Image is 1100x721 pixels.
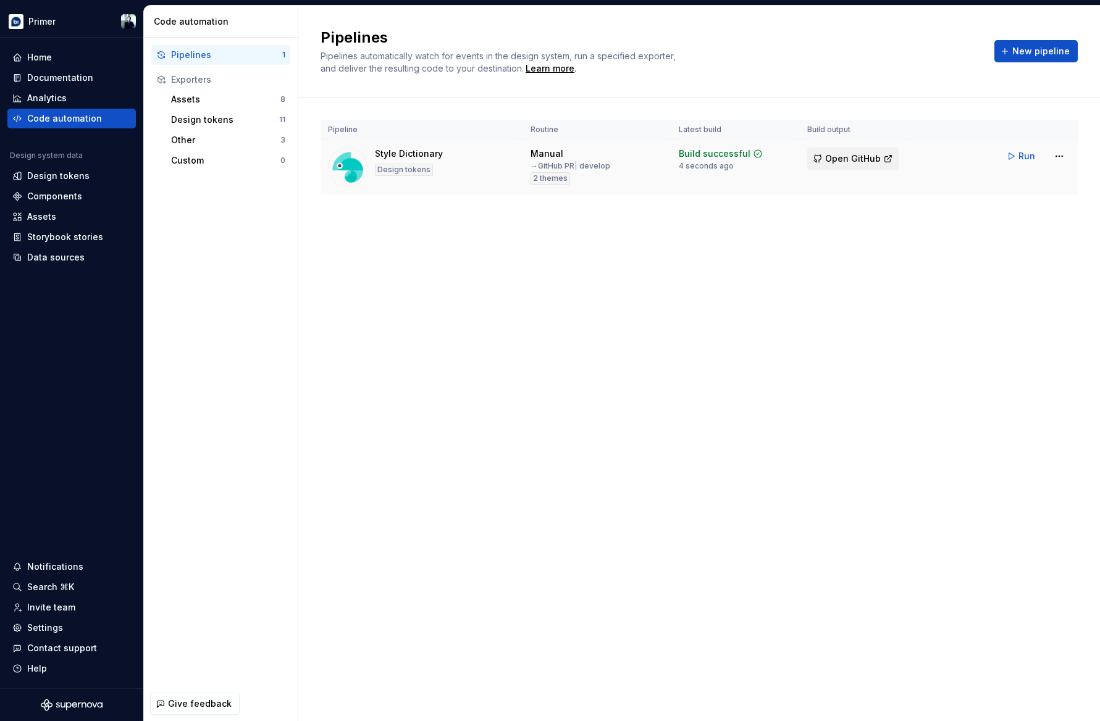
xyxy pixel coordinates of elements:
[280,94,285,104] div: 8
[166,130,290,150] button: Other3
[280,156,285,165] div: 0
[7,88,136,108] a: Analytics
[1012,45,1070,57] span: New pipeline
[7,557,136,577] button: Notifications
[7,659,136,678] button: Help
[526,62,574,75] a: Learn more
[27,622,63,634] div: Settings
[27,210,56,223] div: Assets
[531,148,563,160] div: Manual
[166,110,290,130] button: Design tokens11
[321,28,980,48] h2: Pipelines
[280,135,285,145] div: 3
[1001,145,1043,167] button: Run
[825,152,881,165] span: Open GitHub
[166,151,290,170] button: Custom0
[27,72,93,84] div: Documentation
[27,51,52,64] div: Home
[7,109,136,128] a: Code automation
[7,618,136,638] a: Settings
[679,161,734,171] div: 4 seconds ago
[7,638,136,658] button: Contact support
[282,50,285,60] div: 1
[171,73,285,86] div: Exporters
[279,115,285,125] div: 11
[171,93,280,106] div: Assets
[171,114,279,126] div: Design tokens
[27,642,97,654] div: Contact support
[9,14,23,29] img: d177ba8e-e3fd-4a4c-acd4-2f63079db987.png
[679,148,750,160] div: Build successful
[7,68,136,88] a: Documentation
[27,170,90,182] div: Design tokens
[994,40,1078,62] button: New pipeline
[27,601,75,614] div: Invite team
[27,190,82,202] div: Components
[10,151,83,160] div: Design system data
[671,120,800,140] th: Latest build
[807,148,899,170] button: Open GitHub
[375,148,443,160] div: Style Dictionary
[168,698,232,710] span: Give feedback
[574,161,577,170] span: |
[166,90,290,109] button: Assets8
[321,51,678,73] span: Pipelines automatically watch for events in the design system, run a specified exporter, and deli...
[27,112,102,125] div: Code automation
[154,15,293,28] div: Code automation
[523,120,671,140] th: Routine
[807,155,899,165] a: Open GitHub
[7,248,136,267] a: Data sources
[27,581,74,593] div: Search ⌘K
[171,134,280,146] div: Other
[28,15,56,28] div: Primer
[533,173,568,183] span: 2 themes
[7,186,136,206] a: Components
[321,120,523,140] th: Pipeline
[531,161,610,171] div: → GitHub PR develop
[7,207,136,227] a: Assets
[7,598,136,617] a: Invite team
[2,8,141,35] button: PrimerShane O'Neill
[171,49,282,61] div: Pipelines
[7,577,136,597] button: Search ⌘K
[27,662,47,675] div: Help
[1018,150,1035,162] span: Run
[151,45,290,65] button: Pipelines1
[27,231,103,243] div: Storybook stories
[7,48,136,67] a: Home
[27,561,83,573] div: Notifications
[800,120,909,140] th: Build output
[375,164,433,176] div: Design tokens
[524,64,576,73] span: .
[150,693,240,715] button: Give feedback
[27,92,67,104] div: Analytics
[121,14,136,29] img: Shane O'Neill
[7,227,136,247] a: Storybook stories
[7,166,136,186] a: Design tokens
[171,154,280,167] div: Custom
[41,699,103,711] svg: Supernova Logo
[27,251,85,264] div: Data sources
